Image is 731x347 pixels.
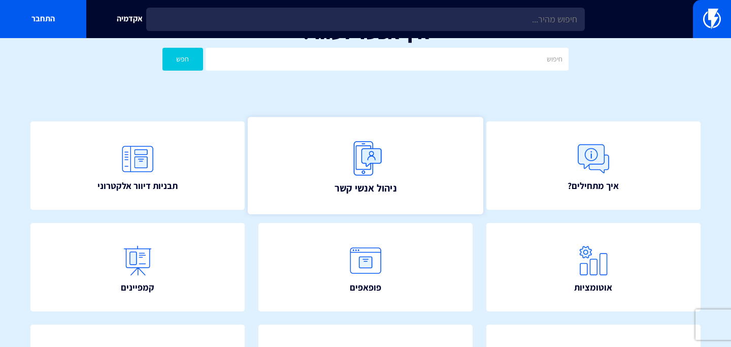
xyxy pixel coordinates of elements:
input: חיפוש [206,48,569,71]
span: קמפיינים [121,281,154,294]
span: ניהול אנשי קשר [335,180,396,195]
a: פופאפים [258,223,473,311]
h1: איך אפשר לעזור? [15,22,716,43]
button: חפש [162,48,203,71]
span: תבניות דיוור אלקטרוני [97,179,178,193]
a: תבניות דיוור אלקטרוני [30,121,245,210]
span: איך מתחילים? [568,179,619,193]
input: חיפוש מהיר... [146,8,585,31]
a: אוטומציות [486,223,701,311]
a: קמפיינים [30,223,245,311]
span: אוטומציות [574,281,612,294]
span: פופאפים [350,281,381,294]
a: ניהול אנשי קשר [248,117,484,214]
a: איך מתחילים? [486,121,701,210]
